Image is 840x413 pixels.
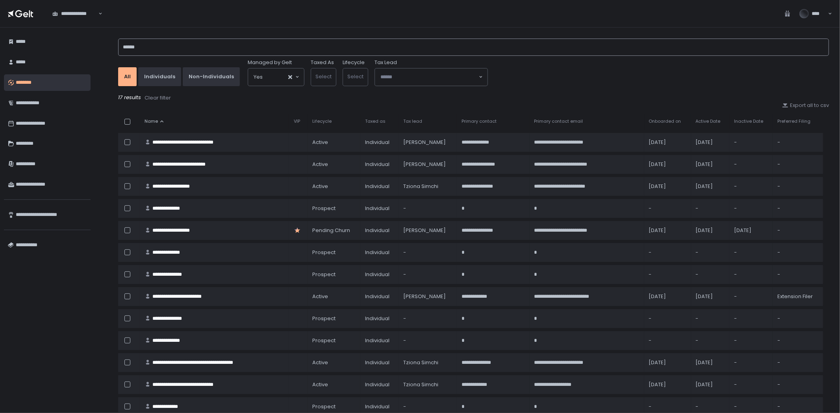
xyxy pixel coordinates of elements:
[696,403,725,410] div: -
[365,337,393,344] div: Individual
[403,161,452,168] div: [PERSON_NAME]
[312,161,328,168] span: active
[734,315,768,322] div: -
[315,73,332,80] span: Select
[734,139,768,146] div: -
[312,118,332,124] span: Lifecycle
[734,118,763,124] span: Inactive Date
[777,403,818,410] div: -
[365,205,393,212] div: Individual
[649,118,681,124] span: Onboarded on
[294,118,300,124] span: VIP
[403,293,452,300] div: [PERSON_NAME]
[734,249,768,256] div: -
[365,161,393,168] div: Individual
[696,139,725,146] div: [DATE]
[734,381,768,388] div: -
[312,271,336,278] span: prospect
[734,337,768,344] div: -
[777,271,818,278] div: -
[696,249,725,256] div: -
[777,381,818,388] div: -
[734,227,768,234] div: [DATE]
[649,337,686,344] div: -
[365,403,393,410] div: Individual
[312,227,350,234] span: pending Churn
[312,359,328,366] span: active
[138,67,181,86] button: Individuals
[248,59,292,66] span: Managed by Gelt
[777,293,818,300] div: Extension Filer
[649,205,686,212] div: -
[649,161,686,168] div: [DATE]
[365,139,393,146] div: Individual
[649,249,686,256] div: -
[777,315,818,322] div: -
[734,183,768,190] div: -
[649,359,686,366] div: [DATE]
[403,381,452,388] div: Tziona Simchi
[312,337,336,344] span: prospect
[777,161,818,168] div: -
[145,118,158,124] span: Name
[782,102,829,109] button: Export all to csv
[347,73,363,80] span: Select
[124,73,131,80] div: All
[734,161,768,168] div: -
[734,293,768,300] div: -
[734,271,768,278] div: -
[403,183,452,190] div: Tziona Simchi
[696,161,725,168] div: [DATE]
[288,75,292,79] button: Clear Selected
[534,118,583,124] span: Primary contact email
[97,10,98,18] input: Search for option
[777,139,818,146] div: -
[365,293,393,300] div: Individual
[365,271,393,278] div: Individual
[649,183,686,190] div: [DATE]
[649,271,686,278] div: -
[365,118,386,124] span: Taxed as
[144,73,175,80] div: Individuals
[365,249,393,256] div: Individual
[649,403,686,410] div: -
[696,381,725,388] div: [DATE]
[777,249,818,256] div: -
[734,403,768,410] div: -
[696,205,725,212] div: -
[696,359,725,366] div: [DATE]
[403,337,452,344] div: -
[734,205,768,212] div: -
[696,227,725,234] div: [DATE]
[649,315,686,322] div: -
[403,205,452,212] div: -
[403,249,452,256] div: -
[777,118,810,124] span: Preferred Filing
[365,183,393,190] div: Individual
[734,359,768,366] div: -
[365,359,393,366] div: Individual
[777,227,818,234] div: -
[183,67,240,86] button: Non-Individuals
[777,337,818,344] div: -
[777,205,818,212] div: -
[312,315,336,322] span: prospect
[462,118,497,124] span: Primary contact
[47,5,102,22] div: Search for option
[403,271,452,278] div: -
[144,94,171,102] button: Clear filter
[312,205,336,212] span: prospect
[189,73,234,80] div: Non-Individuals
[375,68,488,86] div: Search for option
[696,293,725,300] div: [DATE]
[696,118,721,124] span: Active Date
[365,381,393,388] div: Individual
[649,227,686,234] div: [DATE]
[403,227,452,234] div: [PERSON_NAME]
[312,381,328,388] span: active
[403,315,452,322] div: -
[380,73,478,81] input: Search for option
[248,68,304,86] div: Search for option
